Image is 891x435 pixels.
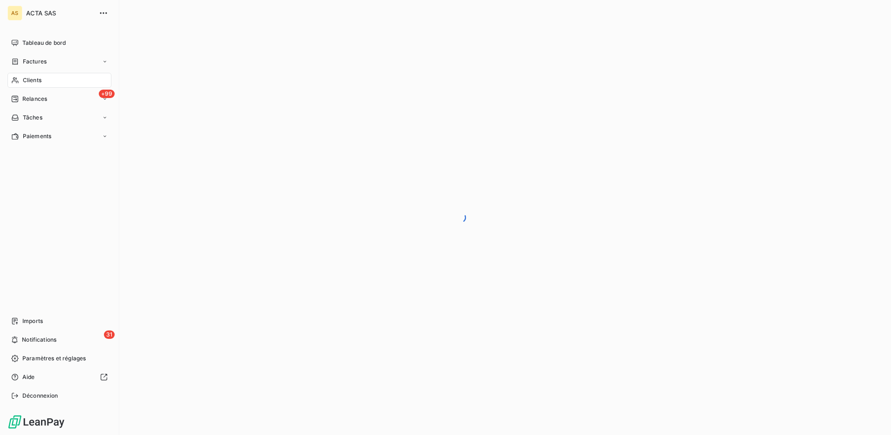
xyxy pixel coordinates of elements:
span: Paramètres et réglages [22,354,86,363]
a: Aide [7,370,111,385]
div: AS [7,6,22,21]
span: Tâches [23,113,42,122]
iframe: Intercom live chat [859,403,882,426]
span: Déconnexion [22,392,58,400]
span: Imports [22,317,43,325]
span: Factures [23,57,47,66]
span: ACTA SAS [26,9,93,17]
span: Relances [22,95,47,103]
img: Logo LeanPay [7,414,65,429]
span: +99 [99,90,115,98]
span: Notifications [22,336,56,344]
span: Tableau de bord [22,39,66,47]
span: Clients [23,76,41,84]
span: Aide [22,373,35,381]
span: 31 [104,330,115,339]
span: Paiements [23,132,51,140]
